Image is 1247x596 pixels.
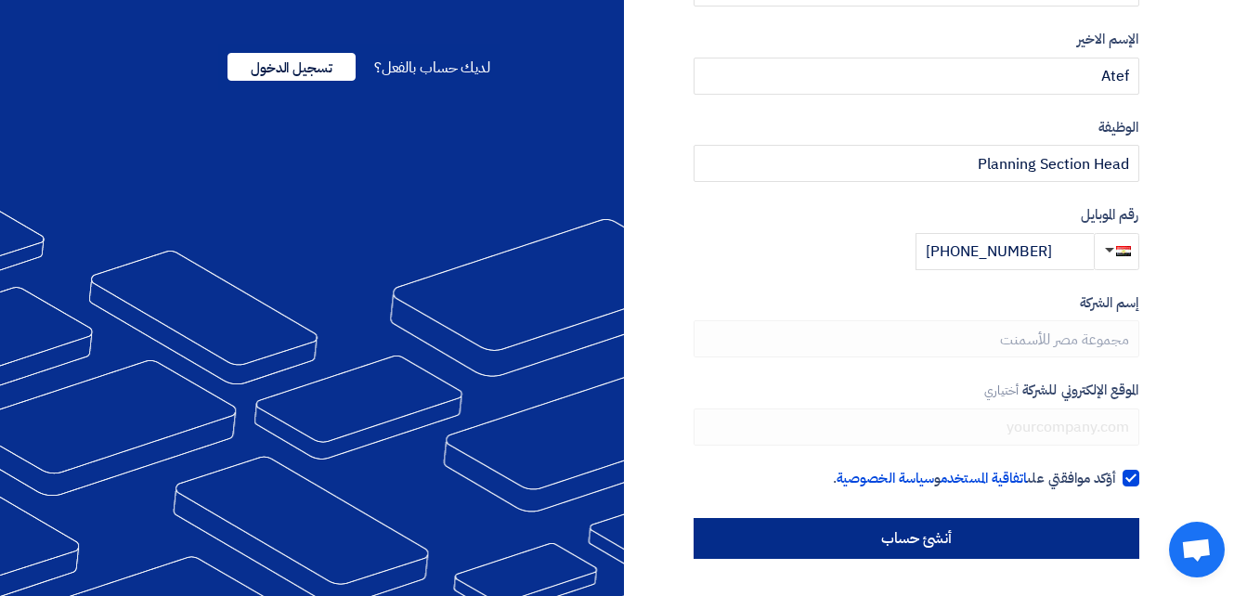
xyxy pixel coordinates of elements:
[694,117,1139,138] label: الوظيفة
[374,57,490,79] span: لديك حساب بالفعل؟
[694,145,1139,182] input: أدخل الوظيفة ...
[1169,522,1225,577] div: Open chat
[837,468,934,488] a: سياسة الخصوصية
[941,468,1027,488] a: اتفاقية المستخدم
[833,468,1116,489] span: أؤكد موافقتي على و .
[984,382,1020,399] span: أختياري
[916,233,1094,270] input: أدخل رقم الموبايل ...
[694,320,1139,357] input: أدخل إسم الشركة ...
[694,518,1139,559] input: أنشئ حساب
[694,380,1139,401] label: الموقع الإلكتروني للشركة
[227,53,356,81] span: تسجيل الدخول
[227,57,356,79] a: تسجيل الدخول
[694,29,1139,50] label: الإسم الاخير
[694,292,1139,314] label: إسم الشركة
[694,408,1139,446] input: yourcompany.com
[694,58,1139,95] input: أدخل الإسم الاخير ...
[694,204,1139,226] label: رقم الموبايل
